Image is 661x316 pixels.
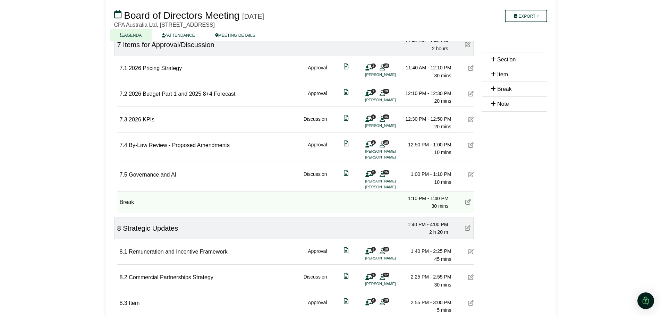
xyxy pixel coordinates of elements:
span: 2 [371,140,376,145]
span: Strategic Updates [123,224,178,232]
div: Approval [308,64,327,79]
span: 15 [383,170,389,174]
li: [PERSON_NAME] [365,148,417,154]
div: Open Intercom Messenger [637,292,654,309]
li: [PERSON_NAME] [365,184,417,190]
div: Approval [308,141,327,161]
span: 2 hours [432,46,448,51]
button: Export [505,10,547,22]
span: 20 mins [434,124,451,129]
li: [PERSON_NAME] [365,154,417,160]
span: 45 mins [434,256,451,262]
span: 7.2 [120,91,127,97]
span: 18 [383,247,389,251]
span: 17 [383,273,389,277]
span: 8.3 [120,300,127,306]
span: Item [497,71,508,77]
span: Governance and AI [129,172,176,178]
span: 1 [371,63,376,68]
div: 2:55 PM - 3:00 PM [403,299,451,306]
span: 10 mins [434,150,451,155]
span: 8.1 [120,249,127,255]
span: Break [497,86,512,92]
span: 15 [383,140,389,145]
div: 12:10 PM - 12:30 PM [403,89,451,97]
span: 15 [383,114,389,119]
li: [PERSON_NAME] [365,281,417,287]
span: 30 mins [431,203,448,209]
span: 2026 Budget Part 1 and 2025 8+4 Forecast [129,91,235,97]
span: Commercial Partnerships Strategy [129,274,213,280]
div: Discussion [304,273,327,289]
span: 15 [383,89,389,93]
div: 12:50 PM - 1:00 PM [403,141,451,148]
span: 2026 Pricing Strategy [129,65,182,71]
div: Approval [308,247,327,263]
div: 2:25 PM - 2:55 PM [403,273,451,281]
span: 7.5 [120,172,127,178]
div: 11:40 AM - 12:10 PM [403,64,451,71]
span: 7 [117,41,121,49]
span: Break [120,199,134,205]
li: [PERSON_NAME] [365,255,417,261]
span: 2026 KPIs [129,117,154,122]
span: 30 mins [434,73,451,78]
span: 1 [371,273,376,277]
span: 8.2 [120,274,127,280]
div: 1:40 PM - 4:00 PM [400,221,448,228]
span: 2 h 20 m [429,229,448,235]
span: 1 [371,89,376,93]
div: [DATE] [242,12,264,20]
span: CPA Australia Ltd, [STREET_ADDRESS] [114,22,215,28]
div: Approval [308,299,327,314]
div: 12:30 PM - 12:50 PM [403,115,451,123]
span: Item [129,300,139,306]
span: Note [497,101,509,107]
span: 7.1 [120,65,127,71]
span: Section [497,57,516,62]
div: 1:10 PM - 1:40 PM [400,195,449,202]
div: Discussion [304,170,327,190]
a: ATTENDANCE [152,29,205,41]
span: 15 [383,63,389,68]
span: 7.3 [120,117,127,122]
li: [PERSON_NAME] [365,123,417,129]
span: Board of Directors Meeting [124,10,239,21]
span: 5 mins [437,307,451,313]
span: 30 mins [434,282,451,288]
div: Approval [308,89,327,105]
span: 1 [371,114,376,119]
a: AGENDA [110,29,152,41]
li: [PERSON_NAME] [365,72,417,78]
span: Remuneration and Incentive Framework [129,249,228,255]
span: By-Law Review - Proposed Amendments [129,142,230,148]
span: 8 [117,224,121,232]
li: [PERSON_NAME] [365,97,417,103]
span: Items for Approval/Discussion [123,41,214,49]
div: Discussion [304,115,327,131]
span: 15 [383,298,389,302]
span: 7.4 [120,142,127,148]
li: [PERSON_NAME] [365,178,417,184]
div: 1:00 PM - 1:10 PM [403,170,451,178]
div: 1:40 PM - 2:25 PM [403,247,451,255]
span: 2 [371,170,376,174]
a: MEETING DETAILS [205,29,265,41]
span: 1 [371,247,376,251]
span: 0 [371,298,376,302]
span: 20 mins [434,98,451,104]
span: 10 mins [434,179,451,185]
